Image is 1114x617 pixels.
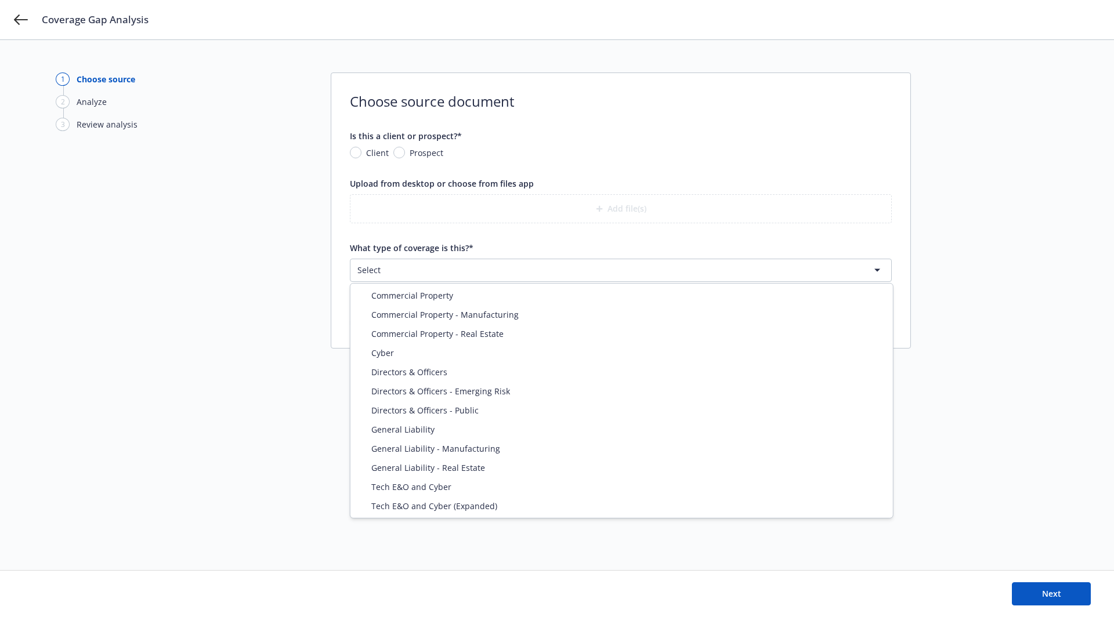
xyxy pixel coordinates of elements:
[371,442,500,455] span: General Liability - Manufacturing
[371,308,519,321] span: Commercial Property - Manufacturing
[1042,588,1061,599] span: Next
[371,423,435,435] span: General Liability
[371,366,447,378] span: Directors & Officers
[371,289,453,302] span: Commercial Property
[371,328,504,340] span: Commercial Property - Real Estate
[371,385,510,397] span: Directors & Officers - Emerging Risk
[371,481,451,493] span: Tech E&O and Cyber
[371,347,394,359] span: Cyber
[371,404,479,416] span: Directors & Officers - Public
[371,462,485,474] span: General Liability - Real Estate
[371,500,497,512] span: Tech E&O and Cyber (Expanded)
